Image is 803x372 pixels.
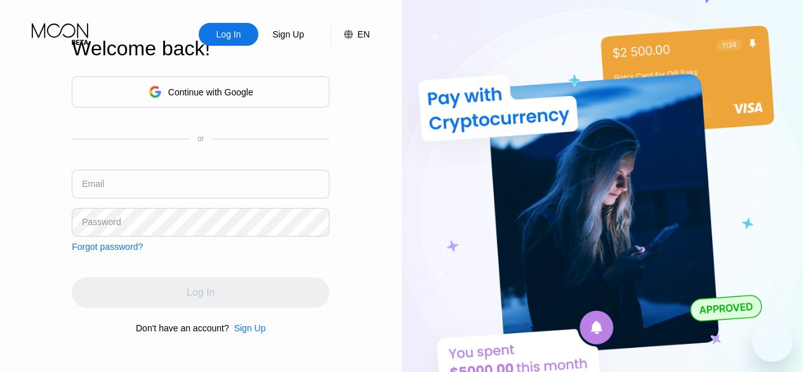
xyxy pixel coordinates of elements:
[197,134,204,143] div: or
[82,179,104,189] div: Email
[168,87,253,97] div: Continue with Google
[72,242,143,252] div: Forgot password?
[199,23,258,46] div: Log In
[215,28,242,41] div: Log In
[136,323,229,333] div: Don't have an account?
[229,323,266,333] div: Sign Up
[234,323,266,333] div: Sign Up
[357,29,369,39] div: EN
[72,37,329,60] div: Welcome back!
[82,217,121,227] div: Password
[331,23,369,46] div: EN
[258,23,318,46] div: Sign Up
[271,28,305,41] div: Sign Up
[72,76,329,107] div: Continue with Google
[752,321,793,362] iframe: Button to launch messaging window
